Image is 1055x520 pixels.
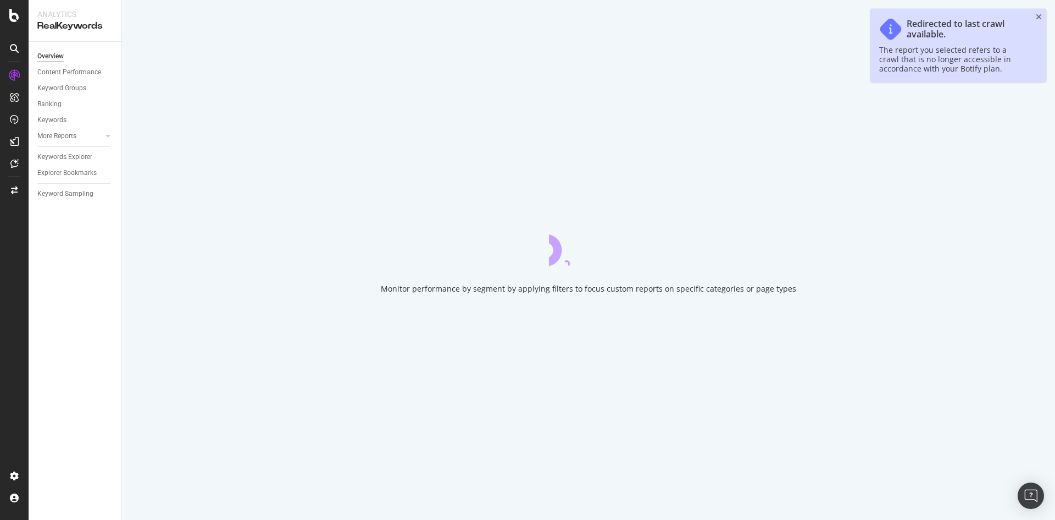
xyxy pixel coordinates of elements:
div: Monitor performance by segment by applying filters to focus custom reports on specific categories... [381,283,796,294]
div: Keywords Explorer [37,151,92,163]
a: Ranking [37,98,114,110]
div: RealKeywords [37,20,113,32]
a: Keyword Sampling [37,188,114,200]
a: More Reports [37,130,103,142]
div: Open Intercom Messenger [1018,483,1044,509]
div: close toast [1036,13,1042,21]
div: Redirected to last crawl available. [907,19,1026,40]
div: Keywords [37,114,66,126]
a: Keywords [37,114,114,126]
div: The report you selected refers to a crawl that is no longer accessible in accordance with your Bo... [879,45,1026,73]
div: Keyword Groups [37,83,86,94]
div: Content Performance [37,67,101,78]
a: Content Performance [37,67,114,78]
div: Analytics [37,9,113,20]
a: Explorer Bookmarks [37,167,114,179]
div: animation [549,226,628,266]
a: Keywords Explorer [37,151,114,163]
div: Keyword Sampling [37,188,93,200]
a: Overview [37,51,114,62]
a: Keyword Groups [37,83,114,94]
div: More Reports [37,130,76,142]
div: Overview [37,51,64,62]
div: Ranking [37,98,62,110]
div: Explorer Bookmarks [37,167,97,179]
